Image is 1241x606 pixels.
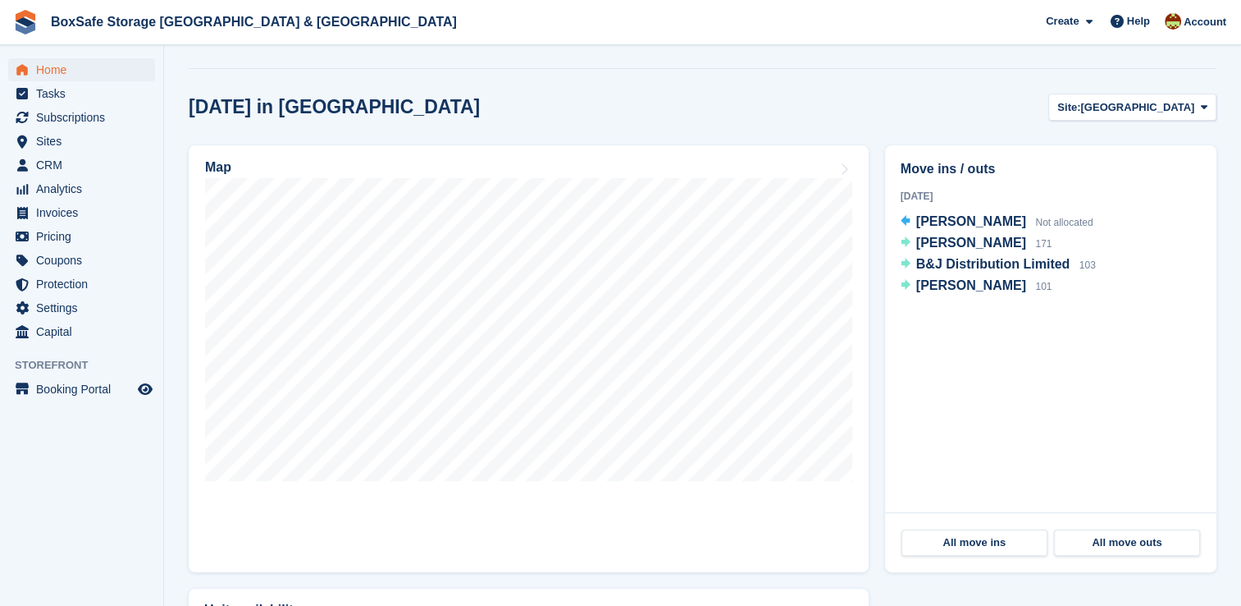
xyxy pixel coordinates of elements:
[1035,217,1093,228] span: Not allocated
[1080,99,1194,116] span: [GEOGRAPHIC_DATA]
[901,530,1047,556] a: All move ins
[44,8,463,35] a: BoxSafe Storage [GEOGRAPHIC_DATA] & [GEOGRAPHIC_DATA]
[1079,259,1096,271] span: 103
[36,58,135,81] span: Home
[901,159,1201,179] h2: Move ins / outs
[1127,13,1150,30] span: Help
[135,379,155,399] a: Preview store
[36,249,135,272] span: Coupons
[36,273,135,296] span: Protection
[8,249,155,272] a: menu
[8,273,155,296] a: menu
[36,177,135,200] span: Analytics
[1054,530,1200,556] a: All move outs
[36,106,135,129] span: Subscriptions
[36,154,135,177] span: CRM
[901,212,1093,233] a: [PERSON_NAME] Not allocated
[901,255,1096,276] a: B&J Distribution Limited 103
[1048,94,1216,121] button: Site: [GEOGRAPHIC_DATA]
[189,145,869,572] a: Map
[8,225,155,248] a: menu
[36,320,135,343] span: Capital
[13,10,38,34] img: stora-icon-8386f47178a22dfd0bd8f6a31ec36ba5ce8667c1dd55bd0f319d3a0aa187defe.svg
[1184,14,1226,30] span: Account
[36,82,135,105] span: Tasks
[1046,13,1079,30] span: Create
[8,58,155,81] a: menu
[901,233,1052,255] a: [PERSON_NAME] 171
[8,154,155,177] a: menu
[8,177,155,200] a: menu
[8,82,155,105] a: menu
[8,130,155,153] a: menu
[1057,99,1080,116] span: Site:
[36,201,135,224] span: Invoices
[189,96,480,118] h2: [DATE] in [GEOGRAPHIC_DATA]
[1035,238,1052,250] span: 171
[1035,281,1052,292] span: 101
[901,189,1201,204] div: [DATE]
[36,130,135,153] span: Sites
[36,225,135,248] span: Pricing
[916,236,1026,250] span: [PERSON_NAME]
[916,278,1026,292] span: [PERSON_NAME]
[36,378,135,401] span: Booking Portal
[916,257,1070,271] span: B&J Distribution Limited
[8,320,155,343] a: menu
[205,160,231,175] h2: Map
[901,276,1052,297] a: [PERSON_NAME] 101
[916,214,1026,228] span: [PERSON_NAME]
[8,201,155,224] a: menu
[8,296,155,319] a: menu
[8,106,155,129] a: menu
[15,357,163,374] span: Storefront
[1165,13,1181,30] img: Kim
[8,378,155,401] a: menu
[36,296,135,319] span: Settings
